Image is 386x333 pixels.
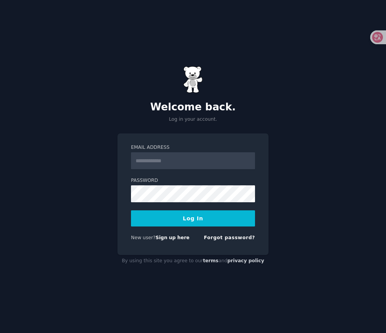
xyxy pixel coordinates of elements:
img: Gummy Bear [183,66,203,93]
p: Log in your account. [117,116,269,123]
a: Forgot password? [204,235,255,240]
div: By using this site you agree to our and [117,255,269,267]
label: Password [131,177,255,184]
a: Sign up here [156,235,190,240]
a: privacy policy [227,258,264,263]
label: Email Address [131,144,255,151]
h2: Welcome back. [117,101,269,113]
button: Log In [131,210,255,226]
span: New user? [131,235,156,240]
a: terms [203,258,218,263]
